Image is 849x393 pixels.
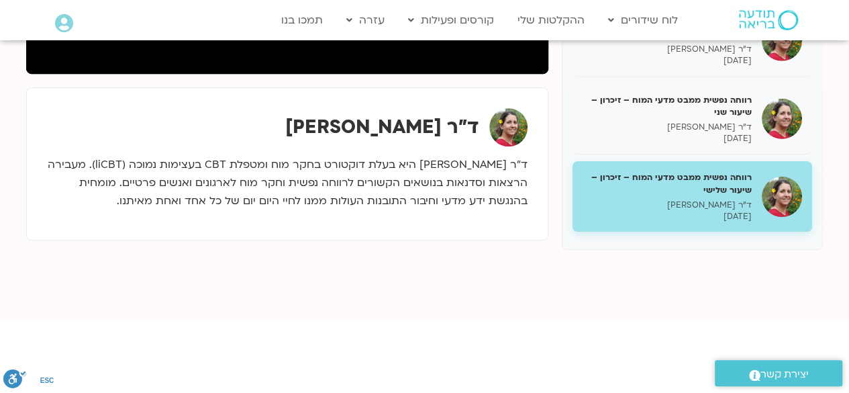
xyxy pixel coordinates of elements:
[583,211,752,222] p: [DATE]
[583,171,752,195] h5: רווחה נפשית ממבט מדעי המוח – זיכרון – שיעור שלישי
[583,55,752,67] p: [DATE]
[285,114,479,140] strong: ד"ר [PERSON_NAME]
[274,7,330,33] a: תמכו בנו
[401,7,501,33] a: קורסים ופעילות
[583,94,752,118] h5: רווחה נפשית ממבט מדעי המוח – זיכרון – שיעור שני
[340,7,391,33] a: עזרה
[583,200,752,211] p: ד"ר [PERSON_NAME]
[715,360,842,386] a: יצירת קשר
[583,44,752,55] p: ד"ר [PERSON_NAME]
[601,7,685,33] a: לוח שידורים
[762,21,802,61] img: רווחה נפשית ממבט מדעי המוח – זיכרון – שיעור ראשון
[762,177,802,217] img: רווחה נפשית ממבט מדעי המוח – זיכרון – שיעור שלישי
[489,108,528,146] img: ד"ר נועה אלבלדה
[583,133,752,144] p: [DATE]
[762,99,802,139] img: רווחה נפשית ממבט מדעי המוח – זיכרון – שיעור שני
[739,10,798,30] img: תודעה בריאה
[760,365,809,384] span: יצירת קשר
[511,7,591,33] a: ההקלטות שלי
[583,122,752,133] p: ד"ר [PERSON_NAME]
[47,156,528,210] p: ד״ר [PERSON_NAME] היא בעלת דוקטורט בחקר מוח ומטפלת CBT בעצימות נמוכה (liCBT). מעבירה הרצאות וסדנא...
